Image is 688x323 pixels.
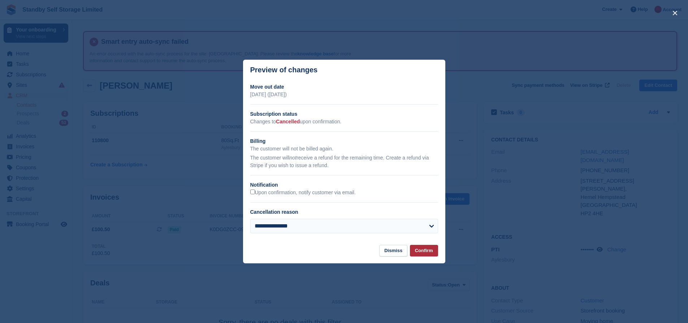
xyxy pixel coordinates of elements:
input: Upon confirmation, notify customer via email. [250,190,255,194]
p: Changes to upon confirmation. [250,118,438,126]
button: Confirm [410,245,438,257]
em: not [289,155,296,161]
label: Upon confirmation, notify customer via email. [250,190,356,196]
h2: Notification [250,181,438,189]
h2: Subscription status [250,110,438,118]
p: Preview of changes [250,66,318,74]
h2: Move out date [250,83,438,91]
span: Cancelled [276,119,300,124]
h2: Billing [250,137,438,145]
p: The customer will not be billed again. [250,145,438,153]
p: [DATE] ([DATE]) [250,91,438,98]
p: The customer will receive a refund for the remaining time. Create a refund via Stripe if you wish... [250,154,438,169]
button: Dismiss [379,245,407,257]
label: Cancellation reason [250,209,298,215]
button: close [669,7,681,19]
